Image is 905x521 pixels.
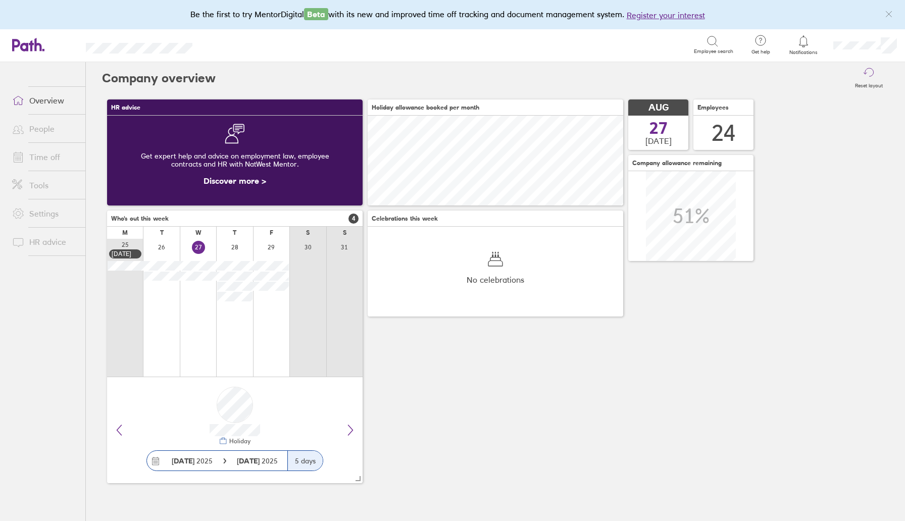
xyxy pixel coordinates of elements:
[627,9,705,21] button: Register your interest
[227,438,250,445] div: Holiday
[160,229,164,236] div: T
[270,229,273,236] div: F
[190,8,715,21] div: Be the first to try MentorDigital with its new and improved time off tracking and document manage...
[632,160,722,167] span: Company allowance remaining
[645,136,672,145] span: [DATE]
[648,102,669,113] span: AUG
[172,456,194,465] strong: [DATE]
[372,215,438,222] span: Celebrations this week
[343,229,346,236] div: S
[4,203,85,224] a: Settings
[233,229,236,236] div: T
[102,62,216,94] h2: Company overview
[122,229,128,236] div: M
[112,250,139,257] div: [DATE]
[220,40,245,49] div: Search
[849,80,889,89] label: Reset layout
[195,229,202,236] div: W
[237,456,262,465] strong: [DATE]
[237,457,278,465] span: 2025
[304,8,328,20] span: Beta
[694,48,733,55] span: Employee search
[697,104,729,111] span: Employees
[787,49,820,56] span: Notifications
[204,176,266,186] a: Discover more >
[467,275,524,284] span: No celebrations
[287,451,323,471] div: 5 days
[348,214,359,224] span: 4
[712,120,736,146] div: 24
[787,34,820,56] a: Notifications
[115,144,355,176] div: Get expert help and advice on employment law, employee contracts and HR with NatWest Mentor.
[372,104,479,111] span: Holiday allowance booked per month
[4,175,85,195] a: Tools
[111,215,169,222] span: Who's out this week
[111,104,140,111] span: HR advice
[649,120,668,136] span: 27
[744,49,777,55] span: Get help
[849,62,889,94] button: Reset layout
[4,147,85,167] a: Time off
[306,229,310,236] div: S
[172,457,213,465] span: 2025
[4,119,85,139] a: People
[4,232,85,252] a: HR advice
[4,90,85,111] a: Overview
